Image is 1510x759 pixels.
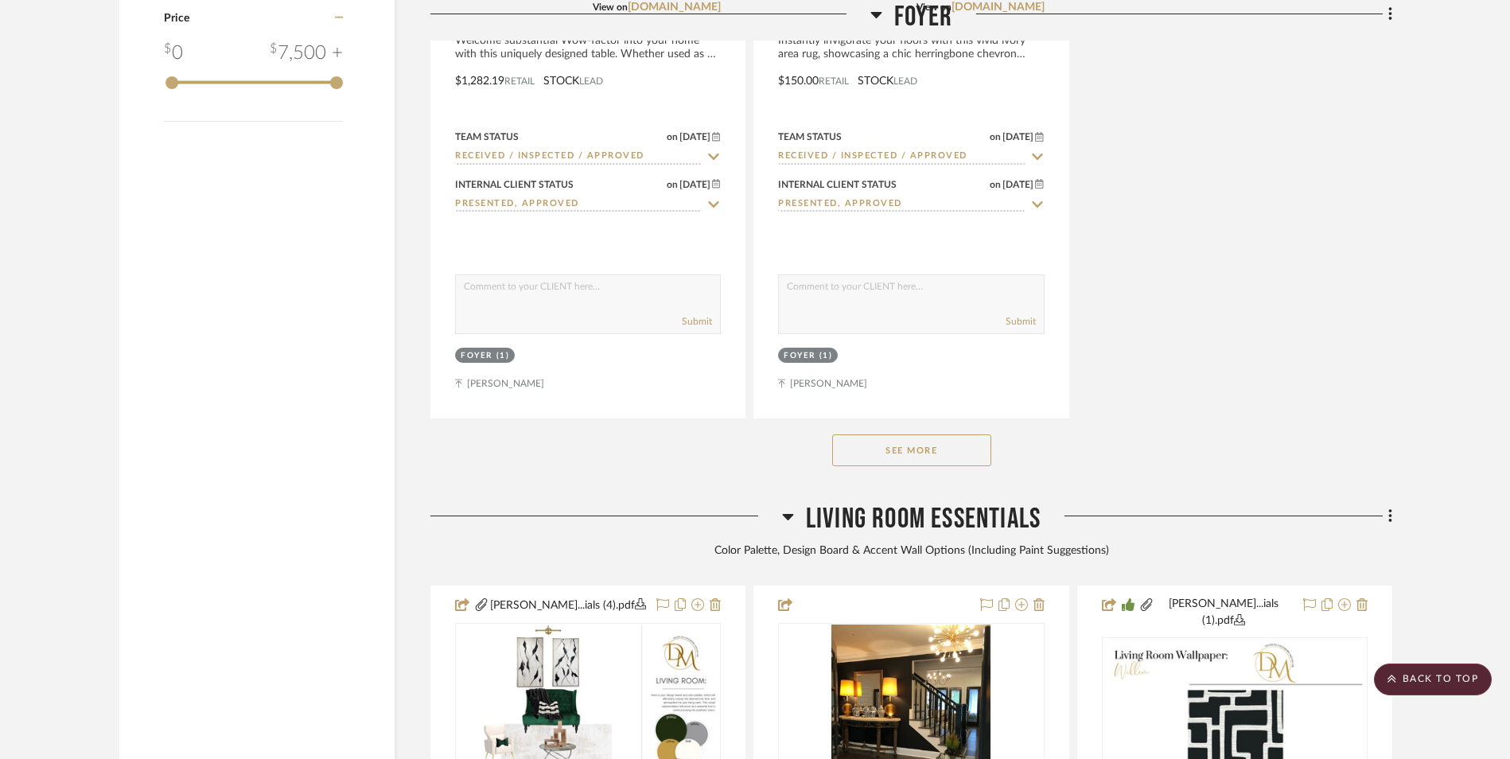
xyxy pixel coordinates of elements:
[667,132,678,142] span: on
[1154,596,1294,629] button: [PERSON_NAME]...ials (1).pdf
[778,130,842,144] div: Team Status
[819,350,833,362] div: (1)
[667,180,678,189] span: on
[593,2,628,12] span: View on
[164,13,189,24] span: Price
[430,543,1392,560] div: Color Palette, Design Board & Accent Wall Options (Including Paint Suggestions)
[784,350,815,362] div: Foyer
[455,150,702,165] input: Type to Search…
[628,2,721,13] a: [DOMAIN_NAME]
[1001,131,1035,142] span: [DATE]
[1374,664,1492,695] scroll-to-top-button: BACK TO TOP
[455,177,574,192] div: Internal Client Status
[806,502,1041,536] span: Living Room Essentials
[952,2,1045,13] a: [DOMAIN_NAME]
[1001,179,1035,190] span: [DATE]
[455,130,519,144] div: Team Status
[496,350,510,362] div: (1)
[678,179,712,190] span: [DATE]
[778,177,897,192] div: Internal Client Status
[678,131,712,142] span: [DATE]
[778,197,1025,212] input: Type to Search…
[778,150,1025,165] input: Type to Search…
[990,132,1001,142] span: on
[1006,314,1036,329] button: Submit
[832,434,991,466] button: See More
[270,39,343,68] div: 7,500 +
[917,2,952,12] span: View on
[489,596,647,615] button: [PERSON_NAME]...ials (4).pdf
[461,350,492,362] div: Foyer
[990,180,1001,189] span: on
[164,39,183,68] div: 0
[682,314,712,329] button: Submit
[455,197,702,212] input: Type to Search…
